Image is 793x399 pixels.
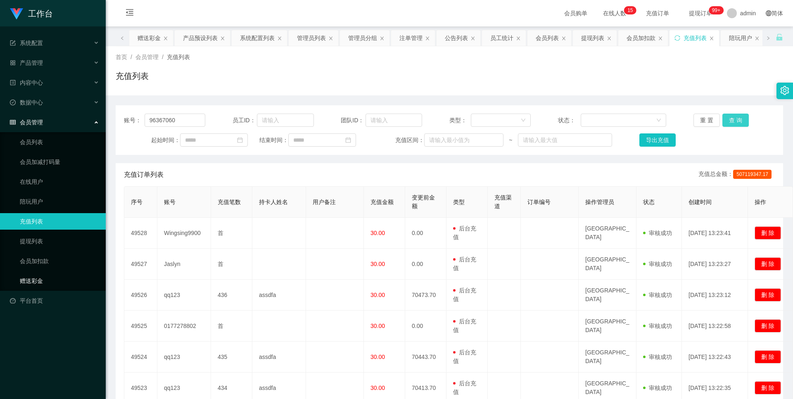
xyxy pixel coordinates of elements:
[405,249,446,280] td: 0.00
[10,40,43,46] span: 系统配置
[453,349,476,364] span: 后台充值
[579,342,636,373] td: [GEOGRAPHIC_DATA]
[10,99,43,106] span: 数据中心
[10,119,43,126] span: 会员管理
[766,10,772,16] i: 图标: global
[237,137,243,143] i: 图标: calendar
[412,194,435,209] span: 变更前金额
[643,385,672,391] span: 审核成功
[124,218,157,249] td: 49528
[370,354,385,360] span: 30.00
[630,6,633,14] p: 5
[20,213,99,230] a: 充值列表
[585,199,614,205] span: 操作管理员
[370,292,385,298] span: 30.00
[370,323,385,329] span: 30.00
[220,36,225,41] i: 图标: close
[162,54,164,60] span: /
[211,218,252,249] td: 首
[370,261,385,267] span: 30.00
[131,54,132,60] span: /
[20,154,99,170] a: 会员加减打码量
[518,133,612,147] input: 请输入最大值
[405,311,446,342] td: 0.00
[405,280,446,311] td: 70473.70
[10,10,53,17] a: 工作台
[20,173,99,190] a: 在线用户
[527,199,551,205] span: 订单编号
[579,218,636,249] td: [GEOGRAPHIC_DATA]
[277,36,282,41] i: 图标: close
[755,288,781,302] button: 删 除
[693,114,720,127] button: 重 置
[328,36,333,41] i: 图标: close
[10,8,23,20] img: logo.9652507e.png
[682,311,748,342] td: [DATE] 13:22:58
[120,36,124,40] i: 图标: left
[135,54,159,60] span: 会员管理
[733,170,772,179] span: 507119347.17
[10,292,99,309] a: 图标: dashboard平台首页
[297,30,326,46] div: 管理员列表
[124,116,145,125] span: 账号：
[10,79,43,86] span: 内容中心
[157,342,211,373] td: qq123
[607,36,612,41] i: 图标: close
[257,114,314,127] input: 请输入
[449,116,471,125] span: 类型：
[20,193,99,210] a: 陪玩用户
[233,116,257,125] span: 员工ID：
[405,218,446,249] td: 0.00
[370,385,385,391] span: 30.00
[252,280,306,311] td: assdfa
[776,33,783,41] i: 图标: unlock
[20,233,99,249] a: 提现列表
[10,80,16,85] i: 图标: profile
[164,199,176,205] span: 账号
[116,54,127,60] span: 首页
[656,118,661,123] i: 图标: down
[259,199,288,205] span: 持卡人姓名
[536,30,559,46] div: 会员列表
[684,30,707,46] div: 充值列表
[116,0,144,27] i: 图标: menu-fold
[163,36,168,41] i: 图标: close
[151,136,180,145] span: 起始时间：
[138,30,161,46] div: 赠送彩金
[348,30,377,46] div: 管理员分组
[643,354,672,360] span: 审核成功
[399,30,423,46] div: 注单管理
[124,311,157,342] td: 49525
[10,60,16,66] i: 图标: appstore-o
[124,342,157,373] td: 49524
[490,30,513,46] div: 员工统计
[624,6,636,14] sup: 15
[503,136,518,145] span: ~
[755,226,781,240] button: 删 除
[211,342,252,373] td: 435
[766,36,770,40] i: 图标: right
[380,36,385,41] i: 图标: close
[581,30,604,46] div: 提现列表
[709,36,714,41] i: 图标: close
[453,225,476,240] span: 后台充值
[643,199,655,205] span: 状态
[643,261,672,267] span: 审核成功
[709,6,724,14] sup: 1116
[599,10,630,16] span: 在线人数
[124,170,164,180] span: 充值订单列表
[642,10,673,16] span: 充值订单
[370,199,394,205] span: 充值金额
[341,116,365,125] span: 团队ID：
[494,194,512,209] span: 充值渠道
[167,54,190,60] span: 充值列表
[20,273,99,289] a: 赠送彩金
[131,199,142,205] span: 序号
[682,342,748,373] td: [DATE] 13:22:43
[689,199,712,205] span: 创建时间
[116,70,149,82] h1: 充值列表
[425,36,430,41] i: 图标: close
[558,116,581,125] span: 状态：
[28,0,53,27] h1: 工作台
[366,114,423,127] input: 请输入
